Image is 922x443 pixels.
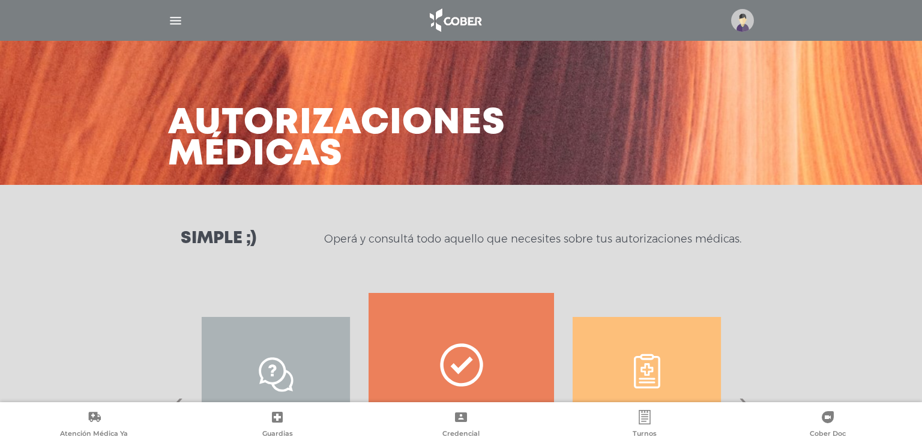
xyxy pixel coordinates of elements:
[736,410,920,441] a: Cober Doc
[369,410,553,441] a: Credencial
[633,429,657,440] span: Turnos
[423,6,486,35] img: logo_cober_home-white.png
[553,410,737,441] a: Turnos
[181,231,256,247] h3: Simple ;)
[262,429,293,440] span: Guardias
[168,13,183,28] img: Cober_menu-lines-white.svg
[442,429,480,440] span: Credencial
[2,410,186,441] a: Atención Médica Ya
[324,232,741,246] p: Operá y consultá todo aquello que necesites sobre tus autorizaciones médicas.
[186,410,370,441] a: Guardias
[731,9,754,32] img: profile-placeholder.svg
[168,108,505,170] h3: Autorizaciones médicas
[60,429,128,440] span: Atención Médica Ya
[810,429,846,440] span: Cober Doc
